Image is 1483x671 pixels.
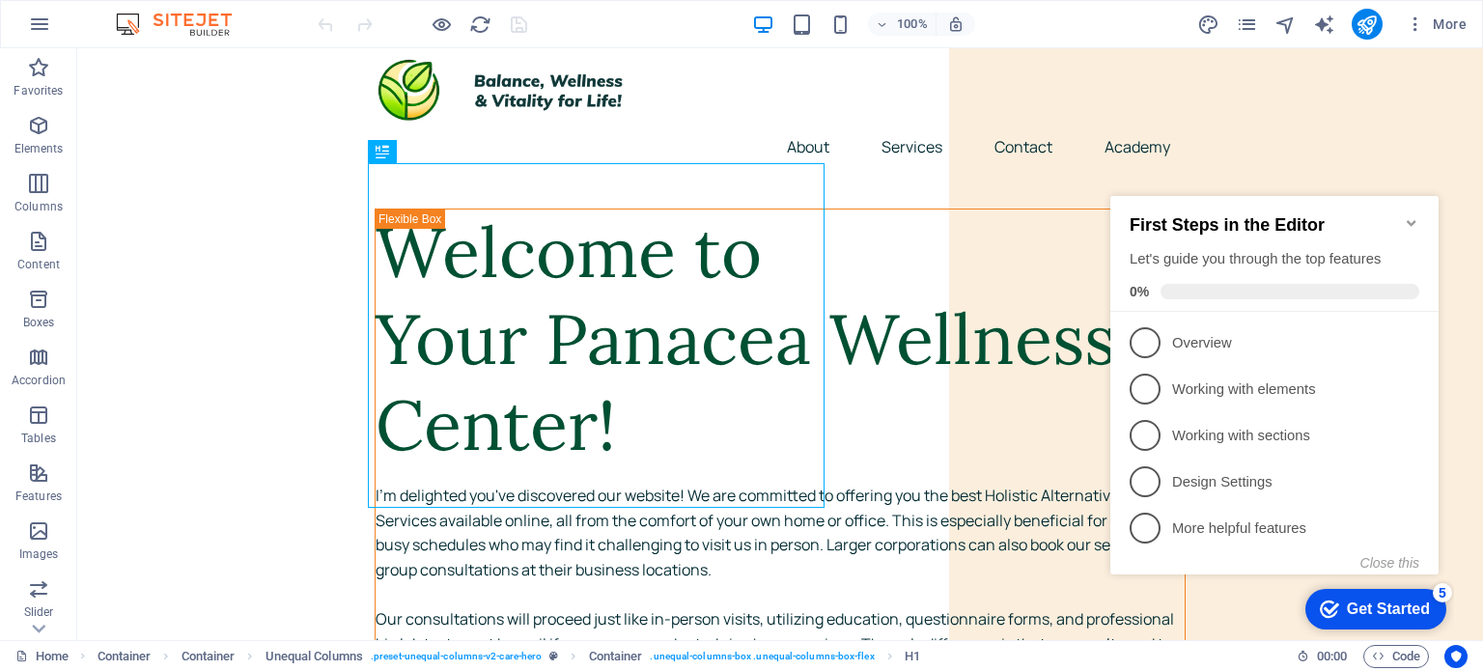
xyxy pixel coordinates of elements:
p: Favorites [14,83,63,98]
i: Reload page [469,14,491,36]
button: navigator [1274,13,1298,36]
p: Images [19,546,59,562]
button: Close this [258,388,317,404]
p: Content [17,257,60,272]
p: Working with elements [70,212,301,233]
h6: 100% [897,13,928,36]
li: Design Settings [8,292,336,338]
p: More helpful features [70,351,301,372]
button: Code [1363,645,1429,668]
p: Features [15,489,62,504]
span: More [1406,14,1467,34]
span: : [1330,649,1333,663]
i: This element is a customizable preset [549,651,558,661]
div: Minimize checklist [301,48,317,64]
p: Columns [14,199,63,214]
li: More helpful features [8,338,336,384]
p: Accordion [12,373,66,388]
li: Working with sections [8,245,336,292]
img: Editor Logo [111,13,256,36]
span: Click to select. Double-click to edit [266,645,363,668]
span: Click to select. Double-click to edit [182,645,236,668]
i: AI Writer [1313,14,1335,36]
button: publish [1352,9,1383,40]
button: reload [468,13,491,36]
i: Navigator [1274,14,1297,36]
li: Working with elements [8,199,336,245]
span: . unequal-columns-box .unequal-columns-box-flex [650,645,874,668]
p: Slider [24,604,54,620]
div: Get Started [244,433,327,451]
p: Overview [70,166,301,186]
p: Tables [21,431,56,446]
i: Publish [1356,14,1378,36]
p: Boxes [23,315,55,330]
button: text_generator [1313,13,1336,36]
button: More [1398,9,1474,40]
i: Design (Ctrl+Alt+Y) [1197,14,1219,36]
span: Code [1372,645,1420,668]
p: Elements [14,141,64,156]
h6: Session time [1297,645,1348,668]
span: 0% [27,117,58,132]
span: Click to select. Double-click to edit [905,645,920,668]
span: . preset-unequal-columns-v2-care-hero [371,645,542,668]
span: Click to select. Double-click to edit [98,645,152,668]
button: 100% [868,13,937,36]
span: 00 00 [1317,645,1347,668]
button: pages [1236,13,1259,36]
div: Get Started 5 items remaining, 0% complete [203,422,344,462]
nav: breadcrumb [98,645,920,668]
button: Click here to leave preview mode and continue editing [430,13,453,36]
p: Design Settings [70,305,301,325]
p: Working with sections [70,259,301,279]
i: Pages (Ctrl+Alt+S) [1236,14,1258,36]
div: 5 [330,416,350,435]
i: On resize automatically adjust zoom level to fit chosen device. [947,15,965,33]
button: Usercentrics [1444,645,1468,668]
button: design [1197,13,1220,36]
span: Click to select. Double-click to edit [589,645,643,668]
li: Overview [8,153,336,199]
h2: First Steps in the Editor [27,48,317,69]
div: Let's guide you through the top features [27,82,317,102]
a: Click to cancel selection. Double-click to open Pages [15,645,69,668]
